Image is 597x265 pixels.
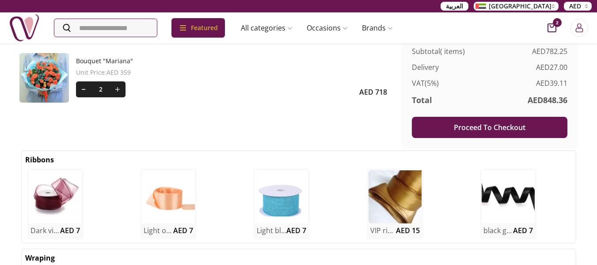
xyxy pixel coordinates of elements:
span: AED 782.25 [532,46,567,57]
img: Nigwa-uae-gifts [9,12,40,43]
h2: Ribbons [25,154,54,165]
div: uae-gifts-VIP ribbonsVIP ribbonsAED 15 [367,169,423,239]
h2: Light blue gift ribbons [257,225,286,236]
button: [GEOGRAPHIC_DATA] [474,2,559,11]
a: Brands [355,19,400,37]
button: AED [564,2,592,11]
span: AED 39.11 [536,78,567,88]
img: Arabic_dztd3n.png [475,4,486,9]
span: AED 15 [396,225,420,236]
div: uae-gifts-Dark vintage gift ribbonDark vintage gift ribbonAED 7 [27,169,84,239]
span: AED 718 [359,87,387,97]
img: uae-gifts-Light orange gift ribbon [142,170,195,223]
img: uae-gifts-VIP ribbons [369,170,422,223]
span: [GEOGRAPHIC_DATA] [489,2,551,11]
span: Total [412,94,432,106]
div: Featured [171,18,225,38]
div: uae-gifts-black gift ribbonsblack gift ribbonsAED 7 [480,169,536,239]
button: cart-button [548,23,556,32]
span: VAT (5%) [412,78,439,88]
h2: VIP ribbons [370,225,396,236]
span: AED 7 [286,225,306,236]
input: Search [54,19,157,37]
span: العربية [446,2,463,11]
img: uae-gifts-Light blue gift ribbons [255,170,308,223]
a: Bouquet "Mariana" [76,57,387,65]
img: uae-gifts-black gift ribbons [482,170,535,223]
h2: Dark vintage gift ribbon [30,225,60,236]
span: Unit Price : AED 359 [76,68,387,77]
div: uae-gifts-Light orange gift ribbonLight orange gift ribbonAED 7 [140,169,197,239]
div: Bouquet "Mariana" [19,41,387,115]
span: AED 7 [173,225,193,236]
span: AED 27.00 [536,62,567,73]
span: AED 7 [513,225,533,236]
button: Proceed To Checkout [412,117,567,138]
span: 2 [553,18,562,27]
h2: black gift ribbons [483,225,513,236]
span: Subtotal ( items ) [412,46,465,57]
span: Delivery [412,62,439,73]
img: uae-gifts-Dark vintage gift ribbon [29,170,82,223]
h2: Wraping [25,253,55,263]
h2: Light orange gift ribbon [144,225,173,236]
button: Login [570,19,588,37]
div: uae-gifts-Light blue gift ribbonsLight blue gift ribbonsAED 7 [253,169,310,239]
span: AED [569,2,581,11]
a: Occasions [300,19,355,37]
span: AED 7 [60,225,80,236]
span: 2 [92,81,110,97]
a: All categories [234,19,300,37]
span: AED 848.36 [528,94,567,106]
